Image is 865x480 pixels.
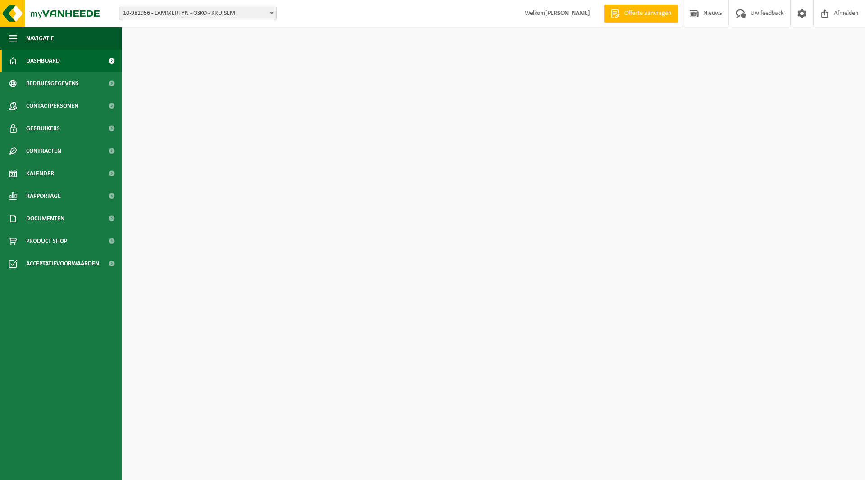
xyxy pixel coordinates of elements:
span: Documenten [26,207,64,230]
span: Contracten [26,140,61,162]
span: 10-981956 - LAMMERTYN - OSKO - KRUISEM [119,7,276,20]
span: 10-981956 - LAMMERTYN - OSKO - KRUISEM [119,7,277,20]
strong: [PERSON_NAME] [545,10,590,17]
span: Contactpersonen [26,95,78,117]
span: Bedrijfsgegevens [26,72,79,95]
span: Acceptatievoorwaarden [26,252,99,275]
span: Offerte aanvragen [622,9,674,18]
span: Gebruikers [26,117,60,140]
span: Navigatie [26,27,54,50]
a: Offerte aanvragen [604,5,678,23]
span: Product Shop [26,230,67,252]
span: Rapportage [26,185,61,207]
span: Kalender [26,162,54,185]
span: Dashboard [26,50,60,72]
